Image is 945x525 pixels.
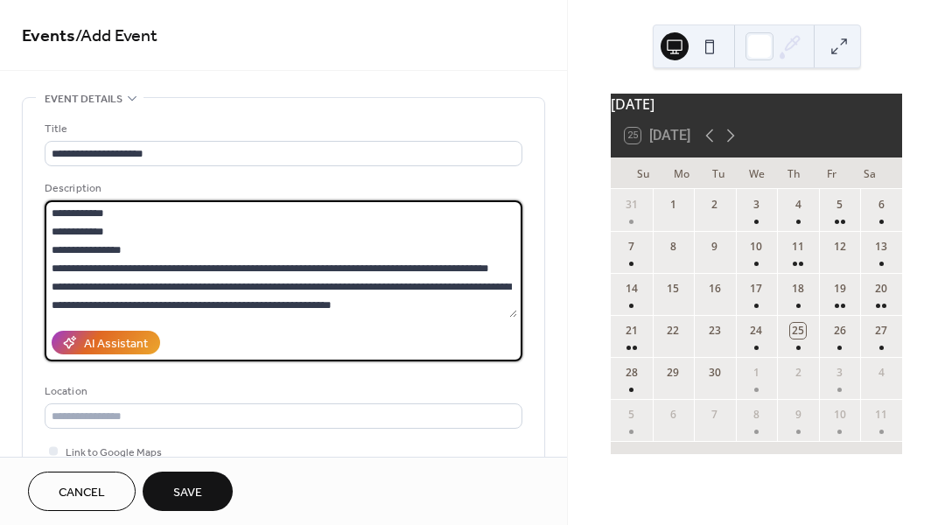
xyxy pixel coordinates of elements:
[45,382,519,401] div: Location
[832,281,848,297] div: 19
[665,281,681,297] div: 15
[873,197,889,213] div: 6
[665,407,681,423] div: 6
[832,407,848,423] div: 10
[22,19,75,53] a: Events
[738,157,775,189] div: We
[832,365,848,381] div: 3
[790,197,806,213] div: 4
[625,157,662,189] div: Su
[28,472,136,511] button: Cancel
[665,365,681,381] div: 29
[143,472,233,511] button: Save
[850,157,888,189] div: Sa
[790,239,806,255] div: 11
[59,484,105,502] span: Cancel
[624,281,640,297] div: 14
[707,323,723,339] div: 23
[790,407,806,423] div: 9
[873,281,889,297] div: 20
[832,323,848,339] div: 26
[75,19,157,53] span: / Add Event
[748,407,764,423] div: 8
[707,407,723,423] div: 7
[707,365,723,381] div: 30
[873,323,889,339] div: 27
[624,323,640,339] div: 21
[45,120,519,138] div: Title
[662,157,700,189] div: Mo
[748,323,764,339] div: 24
[624,365,640,381] div: 28
[790,281,806,297] div: 18
[748,365,764,381] div: 1
[611,94,902,115] div: [DATE]
[873,407,889,423] div: 11
[832,197,848,213] div: 5
[84,335,148,353] div: AI Assistant
[707,281,723,297] div: 16
[624,407,640,423] div: 5
[45,90,122,108] span: Event details
[873,365,889,381] div: 4
[665,323,681,339] div: 22
[665,239,681,255] div: 8
[707,239,723,255] div: 9
[748,239,764,255] div: 10
[66,444,162,462] span: Link to Google Maps
[700,157,738,189] div: Tu
[624,239,640,255] div: 7
[790,323,806,339] div: 25
[832,239,848,255] div: 12
[624,197,640,213] div: 31
[873,239,889,255] div: 13
[790,365,806,381] div: 2
[707,197,723,213] div: 2
[173,484,202,502] span: Save
[748,281,764,297] div: 17
[52,331,160,354] button: AI Assistant
[665,197,681,213] div: 1
[775,157,813,189] div: Th
[813,157,850,189] div: Fr
[45,179,519,198] div: Description
[748,197,764,213] div: 3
